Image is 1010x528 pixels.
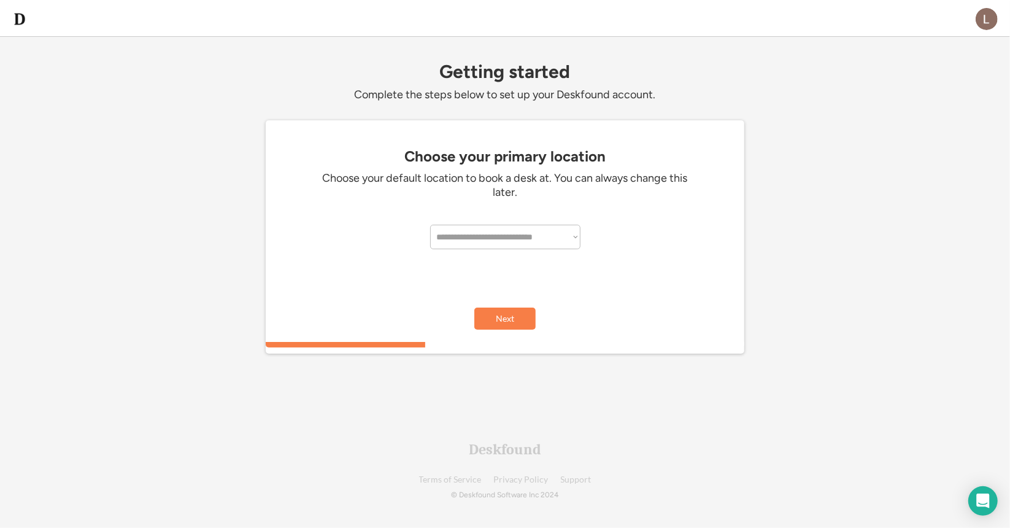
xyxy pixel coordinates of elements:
a: Privacy Policy [494,475,549,484]
div: Complete the steps below to set up your Deskfound account. [266,88,744,102]
div: Choose your default location to book a desk at. You can always change this later. [321,171,689,200]
div: 33.3333333333333% [268,342,747,347]
button: Next [474,308,536,330]
div: Deskfound [469,442,541,457]
a: Terms of Service [419,475,482,484]
a: Support [561,475,592,484]
div: Open Intercom Messenger [968,486,998,516]
div: Getting started [266,61,744,82]
div: Choose your primary location [272,148,738,165]
img: d-whitebg.png [12,12,27,26]
img: ACg8ocJFKr2V9eHP1rQ8EwLjBwf8_AvNiqFHKesSD4Ky7fJuqmajzA=s96-c [976,8,998,30]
